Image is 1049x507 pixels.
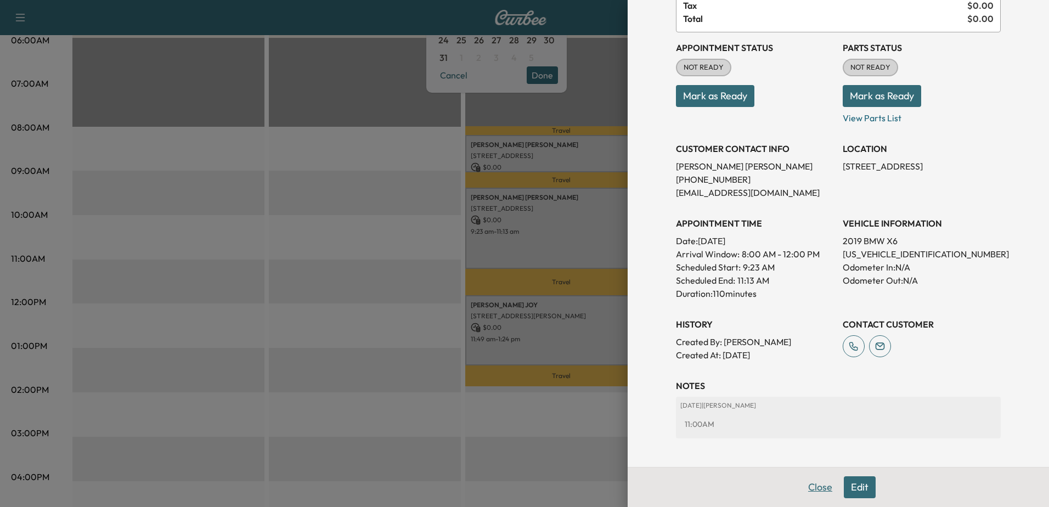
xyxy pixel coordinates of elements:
h3: LOCATION [843,142,1001,155]
p: Odometer Out: N/A [843,274,1001,287]
button: Mark as Ready [843,85,921,107]
h3: History [676,318,834,331]
button: Mark as Ready [676,85,754,107]
p: [STREET_ADDRESS] [843,160,1001,173]
p: Date: [DATE] [676,234,834,247]
p: Created By : [PERSON_NAME] [676,335,834,348]
span: $ 0.00 [967,12,994,25]
p: Odometer In: N/A [843,261,1001,274]
h3: CUSTOMER CONTACT INFO [676,142,834,155]
div: 11:00AM [680,414,996,434]
p: Created At : [DATE] [676,348,834,362]
p: 2019 BMW X6 [843,234,1001,247]
p: [US_VEHICLE_IDENTIFICATION_NUMBER] [843,247,1001,261]
h3: CONTACT CUSTOMER [843,318,1001,331]
p: [PERSON_NAME] [PERSON_NAME] [676,160,834,173]
h3: Parts Status [843,41,1001,54]
p: [DATE] | [PERSON_NAME] [680,401,996,410]
p: [PHONE_NUMBER] [676,173,834,186]
span: NOT READY [677,62,730,73]
h3: APPOINTMENT TIME [676,217,834,230]
p: Scheduled End: [676,274,735,287]
span: 8:00 AM - 12:00 PM [742,247,820,261]
h3: NOTES [676,379,1001,392]
span: Total [683,12,967,25]
p: Arrival Window: [676,247,834,261]
p: 11:13 AM [737,274,769,287]
h3: Repair Order number [676,465,1001,476]
p: 9:23 AM [743,261,775,274]
button: Close [801,476,839,498]
h3: Appointment Status [676,41,834,54]
p: [EMAIL_ADDRESS][DOMAIN_NAME] [676,186,834,199]
p: Scheduled Start: [676,261,741,274]
button: Edit [844,476,876,498]
span: NOT READY [844,62,897,73]
p: Duration: 110 minutes [676,287,834,300]
p: View Parts List [843,107,1001,125]
h3: VEHICLE INFORMATION [843,217,1001,230]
